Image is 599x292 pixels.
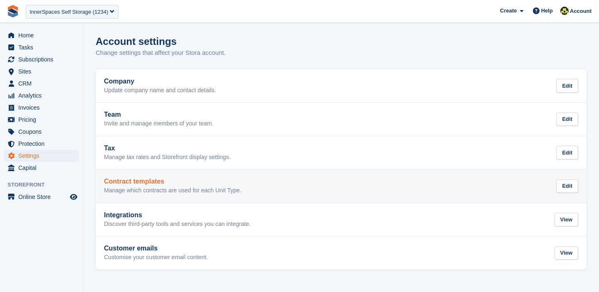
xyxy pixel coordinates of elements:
[104,221,251,228] p: Discover third-party tools and services you can integrate.
[96,48,225,58] p: Change settings that affect your Stora account.
[4,90,79,101] a: menu
[18,54,68,65] span: Subscriptions
[96,136,587,169] a: Tax Manage tax rates and Storefront display settings. Edit
[4,102,79,113] a: menu
[554,213,578,226] div: View
[104,78,216,85] h2: Company
[18,78,68,89] span: CRM
[556,179,578,193] div: Edit
[18,191,68,203] span: Online Store
[4,66,79,77] a: menu
[18,90,68,101] span: Analytics
[4,78,79,89] a: menu
[570,7,592,15] span: Account
[104,187,241,194] p: Manage which contracts are used for each Unit Type.
[500,7,517,15] span: Create
[104,178,241,185] h2: Contract templates
[556,79,578,93] div: Edit
[18,102,68,113] span: Invoices
[4,138,79,150] a: menu
[96,203,587,236] a: Integrations Discover third-party tools and services you can integrate. View
[541,7,553,15] span: Help
[96,169,587,203] a: Contract templates Manage which contracts are used for each Unit Type. Edit
[18,42,68,53] span: Tasks
[104,254,208,261] p: Customise your customer email content.
[556,146,578,159] div: Edit
[4,54,79,65] a: menu
[30,8,108,16] div: InnerSpaces Self Storage (1234)
[18,150,68,162] span: Settings
[18,138,68,150] span: Protection
[4,191,79,203] a: menu
[4,114,79,125] a: menu
[18,66,68,77] span: Sites
[104,111,213,118] h2: Team
[69,192,79,202] a: Preview store
[104,120,213,128] p: Invite and manage members of your team.
[96,69,587,103] a: Company Update company name and contact details. Edit
[556,113,578,126] div: Edit
[554,246,578,260] div: View
[4,126,79,137] a: menu
[18,162,68,174] span: Capital
[7,181,83,189] span: Storefront
[4,42,79,53] a: menu
[96,103,587,136] a: Team Invite and manage members of your team. Edit
[4,150,79,162] a: menu
[96,36,177,47] h1: Account settings
[18,126,68,137] span: Coupons
[4,162,79,174] a: menu
[7,5,19,17] img: stora-icon-8386f47178a22dfd0bd8f6a31ec36ba5ce8667c1dd55bd0f319d3a0aa187defe.svg
[18,114,68,125] span: Pricing
[104,145,230,152] h2: Tax
[560,7,569,15] img: Catherine Coffey
[104,87,216,94] p: Update company name and contact details.
[96,236,587,270] a: Customer emails Customise your customer email content. View
[4,29,79,41] a: menu
[18,29,68,41] span: Home
[104,154,230,161] p: Manage tax rates and Storefront display settings.
[104,211,251,219] h2: Integrations
[104,245,208,252] h2: Customer emails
